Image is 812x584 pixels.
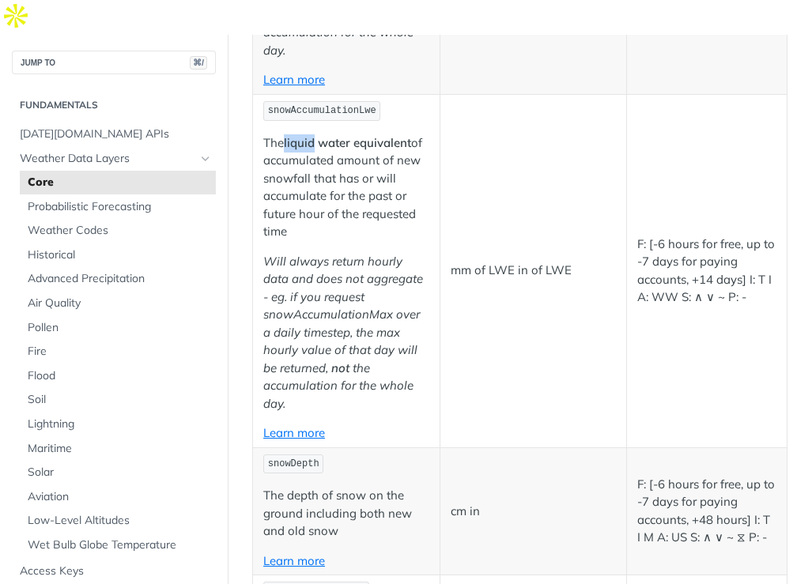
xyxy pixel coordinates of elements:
strong: not [331,360,349,375]
a: Access Keys [12,560,216,583]
span: Fire [28,344,212,360]
a: Weather Codes [20,219,216,243]
a: [DATE][DOMAIN_NAME] APIs [12,122,216,146]
p: cm in [451,503,617,521]
h2: Fundamentals [12,98,216,112]
a: Soil [20,388,216,412]
a: Low-Level Altitudes [20,509,216,533]
p: mm of LWE in of LWE [451,262,617,280]
a: Maritime [20,437,216,461]
span: Flood [28,368,212,384]
span: Access Keys [20,563,212,579]
span: Soil [28,392,212,408]
span: Weather Data Layers [20,151,195,167]
button: JUMP TO⌘/ [12,51,216,74]
span: snowDepth [268,458,319,469]
span: Solar [28,465,212,480]
span: Air Quality [28,296,212,311]
a: Historical [20,243,216,267]
em: the accumulation for the whole day. [263,7,414,58]
span: Maritime [28,441,212,457]
a: Wet Bulb Globe Temperature [20,533,216,557]
a: Solar [20,461,216,484]
span: ⌘/ [190,56,207,70]
em: the accumulation for the whole day. [263,360,414,411]
span: Low-Level Altitudes [28,513,212,529]
p: The of accumulated amount of new snowfall that has or will accumulate for the past or future hour... [263,134,429,241]
span: snowAccumulationLwe [268,105,376,116]
em: Will always return hourly data and does not aggregate - eg. if you request snowAccumulationMax ov... [263,254,423,375]
a: Pollen [20,316,216,340]
a: Flood [20,364,216,388]
a: Learn more [263,425,325,440]
button: Hide subpages for Weather Data Layers [199,153,212,165]
a: Advanced Precipitation [20,267,216,291]
span: Weather Codes [28,223,212,239]
a: Aviation [20,485,216,509]
span: Lightning [28,416,212,432]
a: Core [20,171,216,194]
a: Learn more [263,553,325,568]
a: Fire [20,340,216,364]
span: Historical [28,247,212,263]
span: Wet Bulb Globe Temperature [28,537,212,553]
p: The depth of snow on the ground including both new and old snow [263,487,429,541]
span: Core [28,175,212,190]
a: Learn more [263,72,325,87]
a: Air Quality [20,292,216,315]
strong: liquid water equivalent [284,135,411,150]
span: Probabilistic Forecasting [28,199,212,215]
a: Probabilistic Forecasting [20,195,216,219]
span: Aviation [28,489,212,505]
a: Weather Data LayersHide subpages for Weather Data Layers [12,147,216,171]
p: F: [-6 hours for free, up to -7 days for paying accounts, +14 days] I: T I A: WW S: ∧ ∨ ~ P: - [637,235,776,307]
span: Advanced Precipitation [28,271,212,287]
p: F: [-6 hours for free, up to -7 days for paying accounts, +48 hours] I: T I M A: US S: ∧ ∨ ~ ⧖ P: - [637,476,776,547]
span: [DATE][DOMAIN_NAME] APIs [20,126,212,142]
span: Pollen [28,320,212,336]
a: Lightning [20,413,216,436]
